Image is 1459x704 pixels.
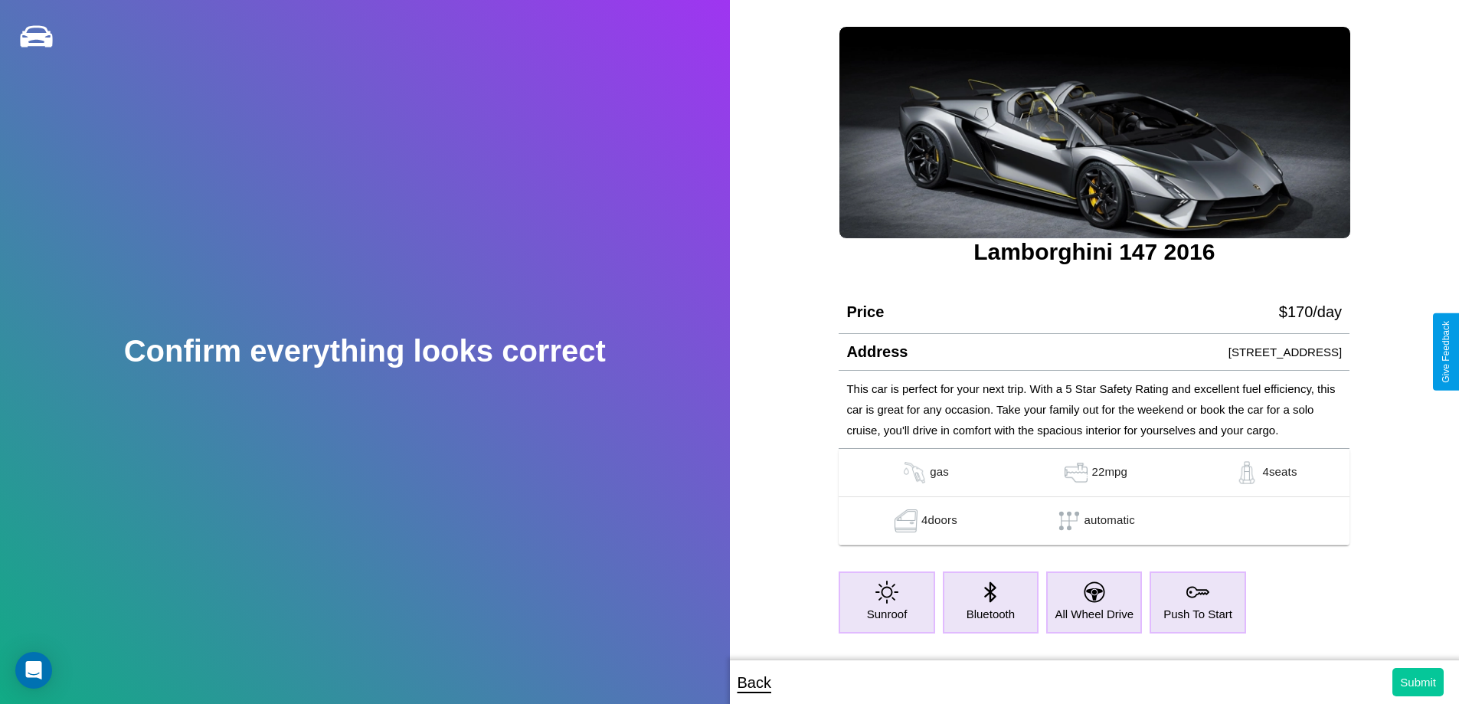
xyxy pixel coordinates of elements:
[1392,668,1444,696] button: Submit
[930,461,949,484] p: gas
[1084,509,1135,532] p: automatic
[1061,461,1091,484] img: gas
[846,378,1342,440] p: This car is perfect for your next trip. With a 5 Star Safety Rating and excellent fuel efficiency...
[15,652,52,689] div: Open Intercom Messenger
[899,461,930,484] img: gas
[1441,321,1451,383] div: Give Feedback
[1228,342,1342,362] p: [STREET_ADDRESS]
[738,669,771,696] p: Back
[967,604,1015,624] p: Bluetooth
[1055,604,1134,624] p: All Wheel Drive
[124,334,606,368] h2: Confirm everything looks correct
[1262,461,1297,484] p: 4 seats
[1091,461,1127,484] p: 22 mpg
[839,449,1349,545] table: simple table
[1279,298,1342,326] p: $ 170 /day
[1163,604,1232,624] p: Push To Start
[891,509,921,532] img: gas
[1232,461,1262,484] img: gas
[846,303,884,321] h4: Price
[867,604,908,624] p: Sunroof
[846,343,908,361] h4: Address
[839,239,1349,265] h3: Lamborghini 147 2016
[921,509,957,532] p: 4 doors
